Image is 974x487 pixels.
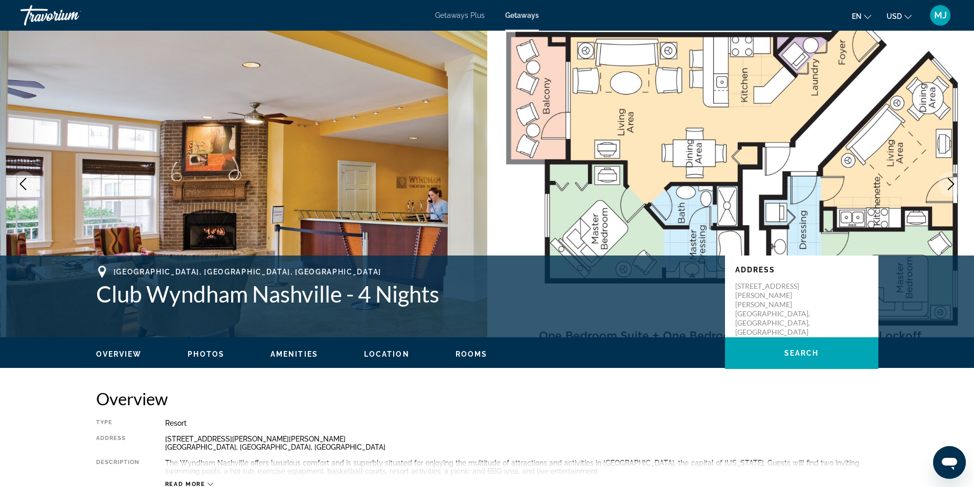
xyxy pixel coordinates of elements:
[270,350,318,359] button: Amenities
[927,5,954,26] button: User Menu
[364,350,410,358] span: Location
[96,459,140,475] div: Description
[887,9,912,24] button: Change currency
[435,11,485,19] a: Getaways Plus
[96,350,142,358] span: Overview
[938,171,964,197] button: Next image
[735,282,817,337] p: [STREET_ADDRESS][PERSON_NAME][PERSON_NAME] [GEOGRAPHIC_DATA], [GEOGRAPHIC_DATA], [GEOGRAPHIC_DATA]
[784,349,819,357] span: Search
[887,12,902,20] span: USD
[96,388,878,409] h2: Overview
[852,9,871,24] button: Change language
[114,268,381,276] span: [GEOGRAPHIC_DATA], [GEOGRAPHIC_DATA], [GEOGRAPHIC_DATA]
[20,2,123,29] a: Travorium
[165,435,878,451] div: [STREET_ADDRESS][PERSON_NAME][PERSON_NAME] [GEOGRAPHIC_DATA], [GEOGRAPHIC_DATA], [GEOGRAPHIC_DATA]
[188,350,224,359] button: Photos
[270,350,318,358] span: Amenities
[735,266,868,274] p: Address
[725,337,878,369] button: Search
[934,10,947,20] span: MJ
[505,11,539,19] a: Getaways
[96,281,715,307] h1: Club Wyndham Nashville - 4 Nights
[96,350,142,359] button: Overview
[456,350,488,359] button: Rooms
[852,12,862,20] span: en
[188,350,224,358] span: Photos
[96,435,140,451] div: Address
[933,446,966,479] iframe: Button to launch messaging window
[165,459,878,475] div: The Wyndham Nashville offers luxurious comfort and is superbly situated for enjoying the multitud...
[165,419,878,427] div: Resort
[96,419,140,427] div: Type
[364,350,410,359] button: Location
[456,350,488,358] span: Rooms
[10,171,36,197] button: Previous image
